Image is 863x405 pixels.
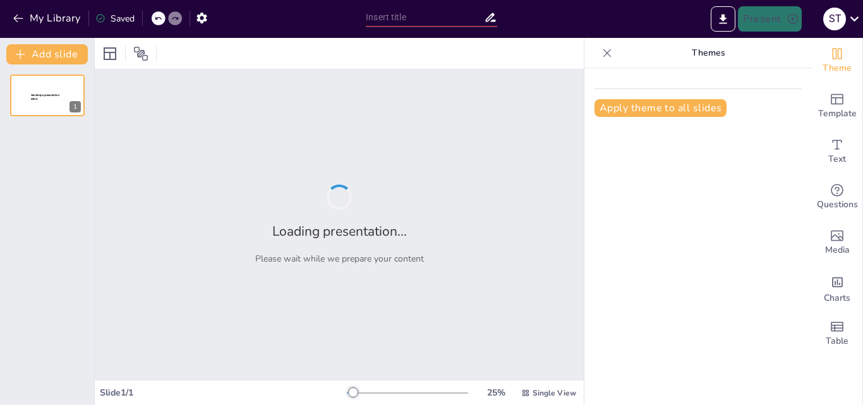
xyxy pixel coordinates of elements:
[812,265,862,311] div: Add charts and graphs
[812,38,862,83] div: Change the overall theme
[823,8,846,30] div: S T
[133,46,148,61] span: Position
[823,6,846,32] button: S T
[812,174,862,220] div: Get real-time input from your audience
[818,107,857,121] span: Template
[9,8,86,28] button: My Library
[711,6,735,32] button: Export to PowerPoint
[594,99,727,117] button: Apply theme to all slides
[617,38,799,68] p: Themes
[812,83,862,129] div: Add ready made slides
[95,13,135,25] div: Saved
[824,291,850,305] span: Charts
[812,129,862,174] div: Add text boxes
[533,388,576,398] span: Single View
[481,387,511,399] div: 25 %
[31,94,59,100] span: Sendsteps presentation editor
[100,387,347,399] div: Slide 1 / 1
[366,8,484,27] input: Insert title
[272,222,407,240] h2: Loading presentation...
[738,6,801,32] button: Present
[825,243,850,257] span: Media
[255,253,424,265] p: Please wait while we prepare your content
[826,334,848,348] span: Table
[828,152,846,166] span: Text
[10,75,85,116] div: 1
[812,311,862,356] div: Add a table
[69,101,81,112] div: 1
[812,220,862,265] div: Add images, graphics, shapes or video
[6,44,88,64] button: Add slide
[817,198,858,212] span: Questions
[823,61,852,75] span: Theme
[100,44,120,64] div: Layout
